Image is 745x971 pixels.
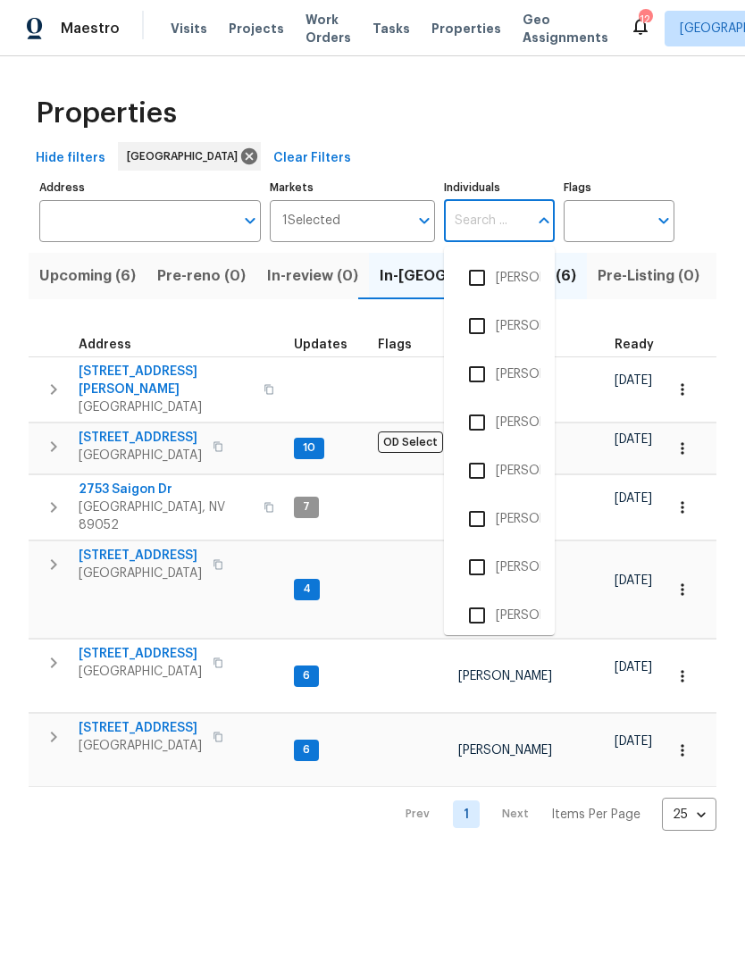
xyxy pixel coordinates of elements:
[532,208,557,233] button: Close
[79,719,202,737] span: [STREET_ADDRESS]
[266,142,358,175] button: Clear Filters
[378,339,412,351] span: Flags
[127,147,245,165] span: [GEOGRAPHIC_DATA]
[615,374,652,387] span: [DATE]
[79,363,253,398] span: [STREET_ADDRESS][PERSON_NAME]
[458,548,540,586] li: [PERSON_NAME]
[615,492,652,505] span: [DATE]
[306,11,351,46] span: Work Orders
[296,668,317,683] span: 6
[615,574,652,587] span: [DATE]
[294,339,347,351] span: Updates
[551,806,640,824] p: Items Per Page
[296,742,317,758] span: 6
[61,20,120,38] span: Maestro
[458,597,540,634] li: [PERSON_NAME]
[372,22,410,35] span: Tasks
[296,499,317,515] span: 7
[29,142,113,175] button: Hide filters
[79,565,202,582] span: [GEOGRAPHIC_DATA]
[615,339,654,351] span: Ready
[157,264,246,289] span: Pre-reno (0)
[79,447,202,465] span: [GEOGRAPHIC_DATA]
[458,744,552,757] span: [PERSON_NAME]
[458,356,540,393] li: [PERSON_NAME]
[639,11,651,29] div: 12
[282,213,340,229] span: 1 Selected
[267,264,358,289] span: In-review (0)
[79,645,202,663] span: [STREET_ADDRESS]
[79,663,202,681] span: [GEOGRAPHIC_DATA]
[615,735,652,748] span: [DATE]
[431,20,501,38] span: Properties
[36,147,105,170] span: Hide filters
[458,452,540,490] li: [PERSON_NAME]
[564,182,674,193] label: Flags
[458,307,540,345] li: [PERSON_NAME]
[79,481,253,498] span: 2753 Saigon Dr
[296,440,322,456] span: 10
[615,339,670,351] div: Earliest renovation start date (first business day after COE or Checkout)
[270,182,436,193] label: Markets
[662,791,716,838] div: 25
[273,147,351,170] span: Clear Filters
[458,404,540,441] li: [PERSON_NAME]
[79,339,131,351] span: Address
[458,259,540,297] li: [PERSON_NAME]
[458,500,540,538] li: [PERSON_NAME]
[229,20,284,38] span: Projects
[444,200,528,242] input: Search ...
[651,208,676,233] button: Open
[412,208,437,233] button: Open
[615,661,652,674] span: [DATE]
[378,431,443,453] span: OD Select
[380,264,576,289] span: In-[GEOGRAPHIC_DATA] (6)
[444,182,555,193] label: Individuals
[458,670,552,682] span: [PERSON_NAME]
[389,798,716,831] nav: Pagination Navigation
[39,182,261,193] label: Address
[238,208,263,233] button: Open
[118,142,261,171] div: [GEOGRAPHIC_DATA]
[79,498,253,534] span: [GEOGRAPHIC_DATA], NV 89052
[453,800,480,828] a: Goto page 1
[79,737,202,755] span: [GEOGRAPHIC_DATA]
[171,20,207,38] span: Visits
[615,433,652,446] span: [DATE]
[39,264,136,289] span: Upcoming (6)
[523,11,608,46] span: Geo Assignments
[36,105,177,122] span: Properties
[79,429,202,447] span: [STREET_ADDRESS]
[79,547,202,565] span: [STREET_ADDRESS]
[79,398,253,416] span: [GEOGRAPHIC_DATA]
[296,582,318,597] span: 4
[598,264,699,289] span: Pre-Listing (0)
